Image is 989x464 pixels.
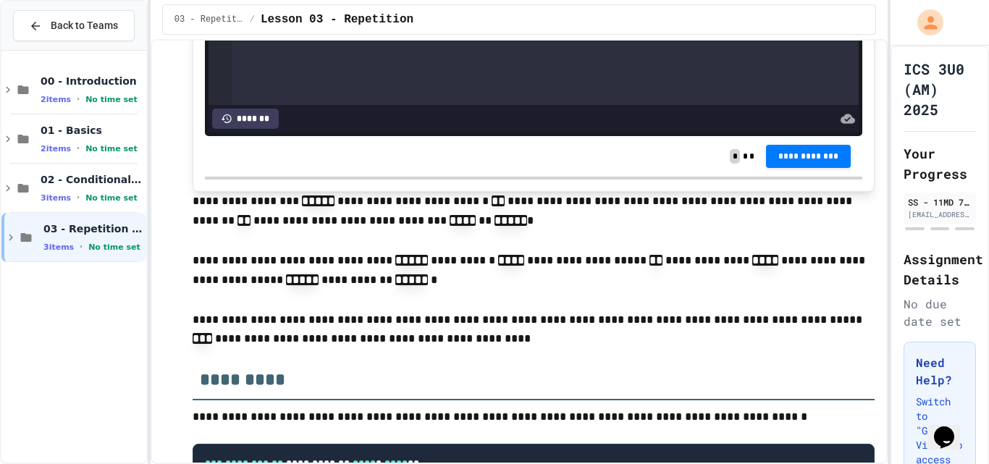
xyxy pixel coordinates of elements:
span: No time set [85,95,138,104]
span: 00 - Introduction [41,75,143,88]
span: No time set [85,193,138,203]
h3: Need Help? [916,354,964,389]
span: • [77,192,80,203]
span: No time set [85,144,138,153]
span: 2 items [41,144,71,153]
span: Lesson 03 - Repetition [261,11,413,28]
span: 02 - Conditional Statements (if) [41,173,143,186]
span: 2 items [41,95,71,104]
div: My Account [902,6,947,39]
h2: Your Progress [904,143,976,184]
button: Back to Teams [13,10,135,41]
span: Back to Teams [51,18,118,33]
span: 3 items [43,242,74,252]
span: 03 - Repetition (while and for) [174,14,244,25]
iframe: chat widget [928,406,975,450]
div: SS - 11MD 782408 [PERSON_NAME] SS [908,195,972,208]
span: 01 - Basics [41,124,143,137]
span: • [80,241,83,253]
span: 3 items [41,193,71,203]
h1: ICS 3U0 (AM) 2025 [904,59,976,119]
span: • [77,143,80,154]
div: No due date set [904,295,976,330]
span: No time set [88,242,140,252]
span: 03 - Repetition (while and for) [43,222,143,235]
span: / [250,14,255,25]
span: • [77,93,80,105]
h2: Assignment Details [904,249,976,290]
div: [EMAIL_ADDRESS][DOMAIN_NAME] [908,209,972,220]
